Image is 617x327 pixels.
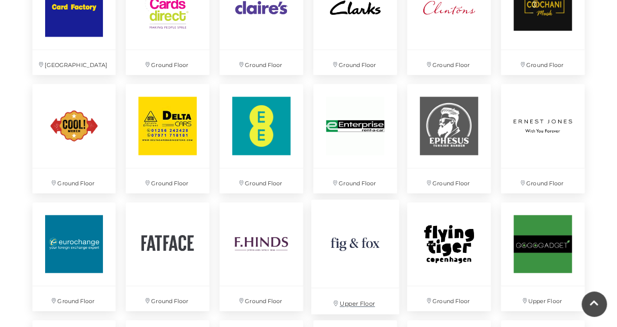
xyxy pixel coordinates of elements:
p: Ground Floor [501,50,585,75]
p: Ground Floor [126,286,209,311]
p: Ground Floor [501,169,585,193]
p: Ground Floor [407,50,491,75]
p: Upper Floor [501,286,585,311]
p: [GEOGRAPHIC_DATA] [32,50,116,75]
p: Ground Floor [313,50,397,75]
a: Ground Floor [121,79,214,199]
p: Ground Floor [32,286,116,311]
p: Ground Floor [32,169,116,193]
p: Ground Floor [220,286,303,311]
a: Ground Floor [402,198,496,317]
p: Ground Floor [126,50,209,75]
p: Ground Floor [220,169,303,193]
p: Ground Floor [407,169,491,193]
a: Ground Floor [214,198,308,317]
p: Ground Floor [407,286,491,311]
a: Ground Floor [496,79,590,199]
a: Upper Floor [496,198,590,317]
a: Ground Floor [27,79,121,199]
p: Ground Floor [313,169,397,193]
a: Ground Floor [27,198,121,317]
a: Ground Floor [121,198,214,317]
p: Ground Floor [220,50,303,75]
a: Upper Floor [306,194,405,320]
a: Ground Floor [308,79,402,199]
a: Ground Floor [214,79,308,199]
p: Upper Floor [311,288,399,314]
a: Ground Floor [402,79,496,199]
p: Ground Floor [126,169,209,193]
